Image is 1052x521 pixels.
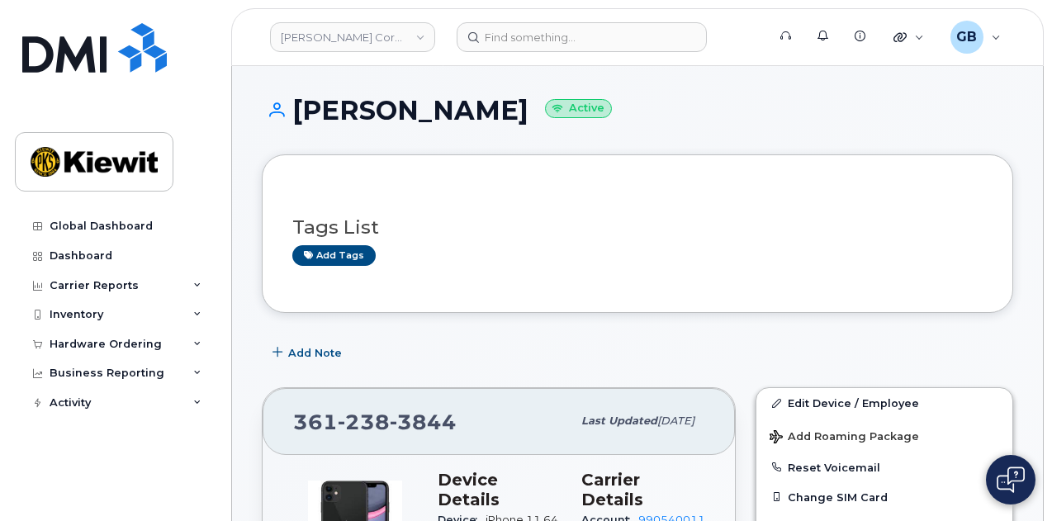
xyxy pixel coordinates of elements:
button: Change SIM Card [756,482,1012,512]
span: Add Roaming Package [770,430,919,446]
a: Add tags [292,245,376,266]
span: 361 [293,410,457,434]
h3: Carrier Details [581,470,705,509]
span: 238 [338,410,390,434]
span: [DATE] [657,414,694,427]
button: Add Roaming Package [756,419,1012,452]
h1: [PERSON_NAME] [262,96,1013,125]
span: 3844 [390,410,457,434]
span: Add Note [288,345,342,361]
span: Last updated [581,414,657,427]
button: Reset Voicemail [756,452,1012,482]
button: Add Note [262,338,356,367]
a: Edit Device / Employee [756,388,1012,418]
img: Open chat [997,467,1025,493]
h3: Device Details [438,470,562,509]
h3: Tags List [292,217,983,238]
small: Active [545,99,612,118]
